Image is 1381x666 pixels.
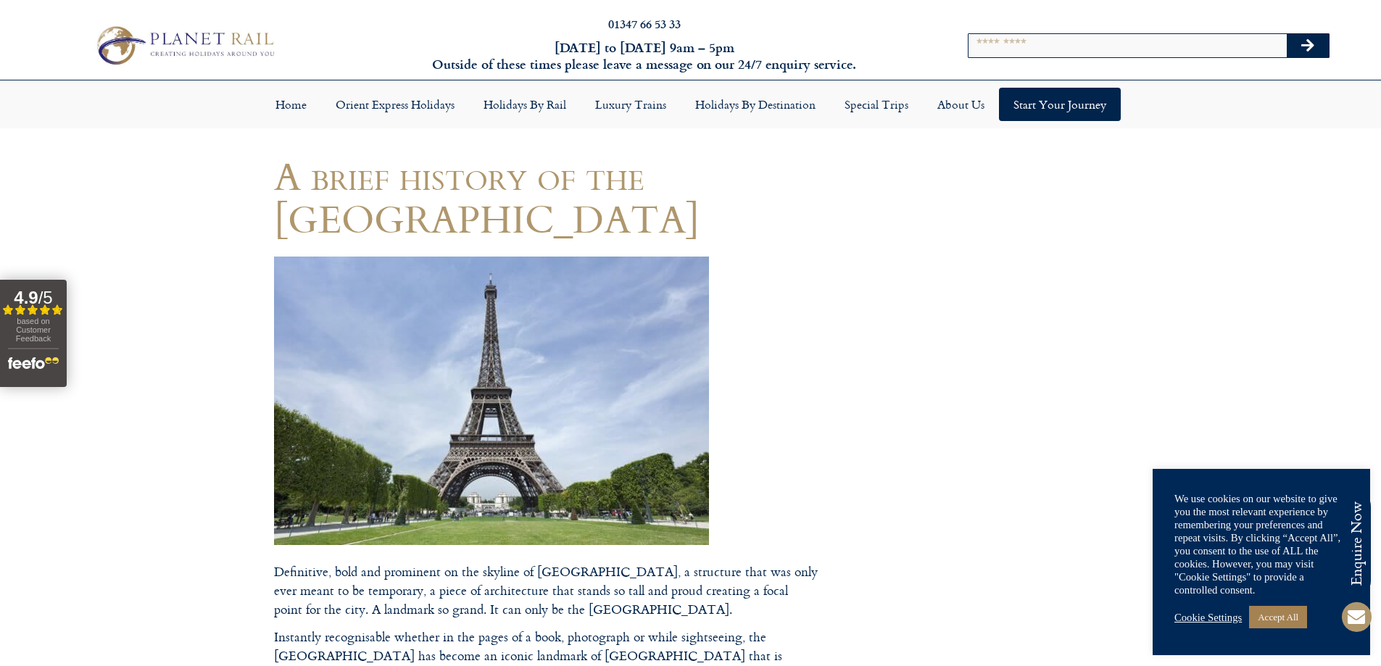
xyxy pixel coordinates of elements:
[681,88,830,121] a: Holidays by Destination
[1287,34,1329,57] button: Search
[469,88,581,121] a: Holidays by Rail
[1174,492,1348,596] div: We use cookies on our website to give you the most relevant experience by remembering your prefer...
[89,22,279,68] img: Planet Rail Train Holidays Logo
[321,88,469,121] a: Orient Express Holidays
[372,39,917,73] h6: [DATE] to [DATE] 9am – 5pm Outside of these times please leave a message on our 24/7 enquiry serv...
[999,88,1121,121] a: Start your Journey
[923,88,999,121] a: About Us
[1174,611,1242,624] a: Cookie Settings
[1249,606,1307,628] a: Accept All
[608,15,681,32] a: 01347 66 53 33
[830,88,923,121] a: Special Trips
[581,88,681,121] a: Luxury Trains
[7,88,1374,121] nav: Menu
[261,88,321,121] a: Home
